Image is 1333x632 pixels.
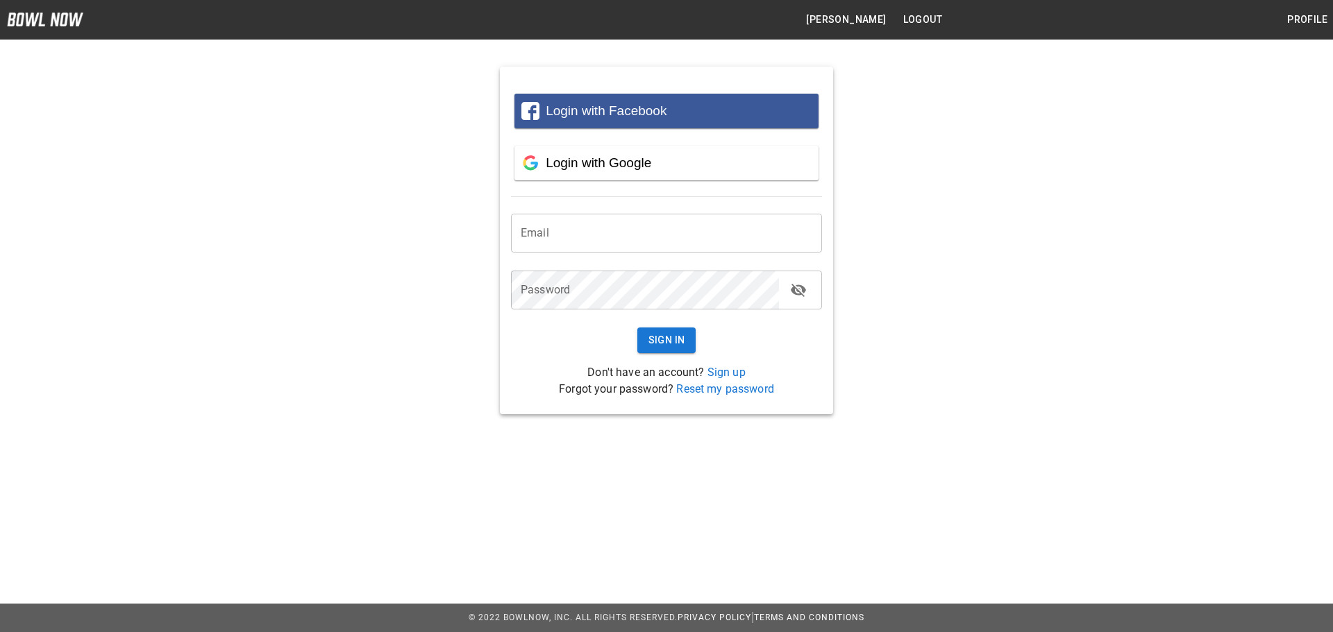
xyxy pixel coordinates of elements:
[707,366,746,379] a: Sign up
[637,327,696,353] button: Sign In
[785,276,812,304] button: toggle password visibility
[514,146,819,180] button: Login with Google
[678,613,751,622] a: Privacy Policy
[7,12,83,26] img: logo
[546,103,666,118] span: Login with Facebook
[1282,7,1333,33] button: Profile
[514,94,819,128] button: Login with Facebook
[469,613,678,622] span: © 2022 BowlNow, Inc. All Rights Reserved.
[800,7,891,33] button: [PERSON_NAME]
[511,364,822,381] p: Don't have an account?
[898,7,948,33] button: Logout
[676,382,774,395] a: Reset my password
[511,381,822,398] p: Forgot your password?
[754,613,864,622] a: Terms and Conditions
[546,155,651,170] span: Login with Google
